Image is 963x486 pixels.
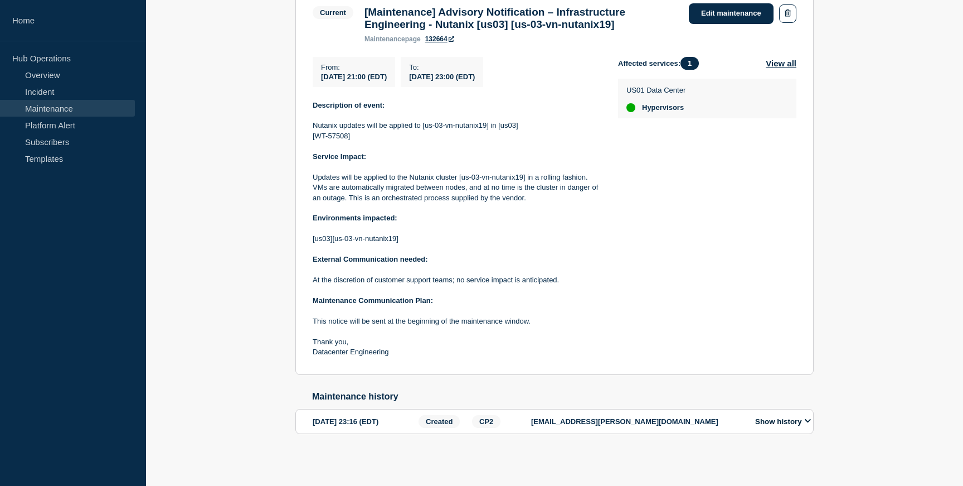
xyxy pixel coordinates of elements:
[642,103,684,112] span: Hypervisors
[312,392,814,402] h2: Maintenance history
[626,103,635,112] div: up
[321,63,387,71] p: From :
[425,35,454,43] a: 132664
[313,101,385,109] strong: Description of event:
[531,417,743,426] p: [EMAIL_ADDRESS][PERSON_NAME][DOMAIN_NAME]
[313,121,600,131] p: Nutanix updates will be applied to [us-03-vn-nutanix19] in [us03]
[313,337,600,347] p: Thank you,
[364,35,421,43] p: page
[313,255,428,263] strong: External Communication needed:
[313,214,397,222] strong: Environments impacted:
[313,316,600,326] p: This notice will be sent at the beginning of the maintenance window.
[364,6,678,31] h3: [Maintenance] Advisory Notification – Infrastructure Engineering - Nutanix [us03] [us-03-vn-nutan...
[313,415,415,428] div: [DATE] 23:16 (EDT)
[364,35,405,43] span: maintenance
[472,415,500,428] span: CP2
[689,3,774,24] a: Edit maintenance
[752,417,814,426] button: Show history
[313,234,600,244] p: [us03][us-03-vn-nutanix19]
[680,57,699,70] span: 1
[313,275,600,285] p: At the discretion of customer support teams; no service impact is anticipated.
[313,131,600,141] p: [WT-57508]
[626,86,685,94] p: US01 Data Center
[313,6,353,19] span: Current
[313,347,600,357] p: Datacenter Engineering
[766,57,796,70] button: View all
[409,63,475,71] p: To :
[313,172,600,203] p: Updates will be applied to the Nutanix cluster [us-03-vn-nutanix19] in a rolling fashion. VMs are...
[313,152,366,161] strong: Service Impact:
[409,73,475,81] span: [DATE] 23:00 (EDT)
[618,57,704,70] span: Affected services:
[313,296,433,305] strong: Maintenance Communication Plan:
[321,73,387,81] span: [DATE] 21:00 (EDT)
[419,415,460,428] span: Created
